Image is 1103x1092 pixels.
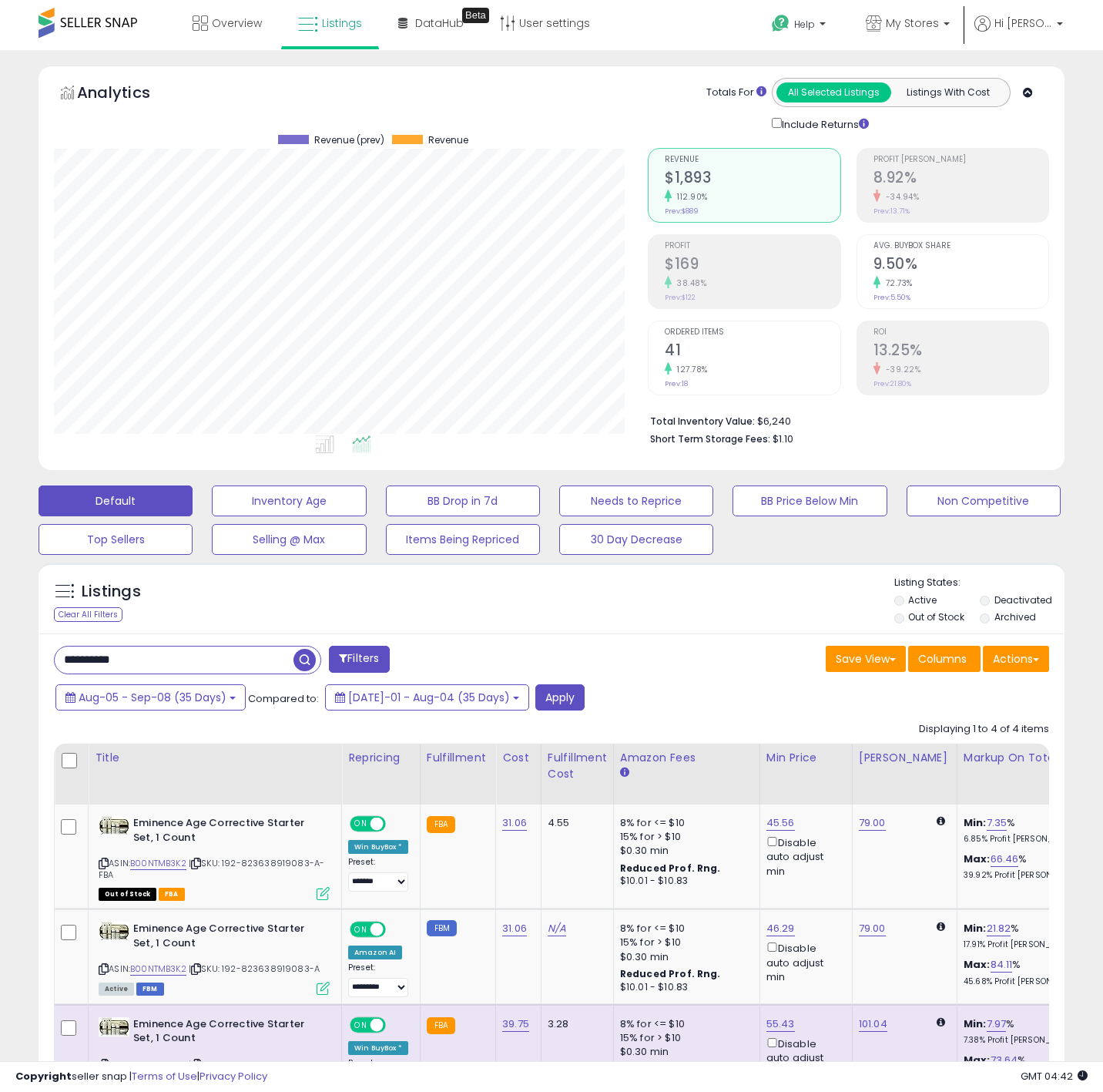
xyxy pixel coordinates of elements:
button: Listings With Cost [890,82,1005,102]
div: Amazon Fees [620,750,753,766]
b: Reduced Prof. Rng. [620,967,721,980]
span: Profit [PERSON_NAME] [873,156,1048,164]
span: Columns [918,651,967,667]
h2: $1,893 [665,169,840,190]
small: Prev: $122 [665,293,696,302]
a: 39.75 [502,1016,529,1032]
label: Active [908,593,937,606]
span: Help [794,18,815,31]
b: Max: [964,1053,991,1067]
span: 2025-09-10 04:42 GMT [1021,1069,1088,1084]
span: FBA [159,888,185,901]
b: Max: [964,852,991,866]
small: 38.48% [672,277,706,289]
h2: 13.25% [873,341,1048,362]
div: Fulfillment Cost [548,750,607,782]
h2: 8.92% [873,169,1048,190]
small: FBM [427,920,457,936]
small: 112.90% [672,191,708,203]
button: Aug-05 - Sep-08 (35 Days) [55,684,246,711]
div: Totals For [706,86,766,100]
a: 66.46 [991,852,1019,867]
div: % [964,958,1091,986]
button: Default [39,486,193,516]
span: | SKU: 192-823638919083-A [189,963,320,975]
i: Get Help [771,14,790,33]
b: Short Term Storage Fees: [650,432,770,445]
b: Min: [964,815,987,830]
a: 84.11 [991,957,1013,973]
th: The percentage added to the cost of goods (COGS) that forms the calculator for Min & Max prices. [957,744,1103,805]
img: 51g2EsIXgnL._SL40_.jpg [99,922,129,941]
div: Tooltip anchor [462,8,489,23]
b: Eminence Age Corrective Starter Set, 1 Count [133,1017,320,1050]
div: Markup on Total Cost [964,750,1097,766]
b: Eminence Age Corrective Starter Set, 1 Count [133,816,320,848]
small: Prev: 13.71% [873,207,910,216]
span: Listings [322,15,362,31]
h5: Analytics [77,82,180,107]
a: 79.00 [859,921,886,936]
a: 7.35 [987,815,1007,831]
small: Amazon Fees. [620,766,629,780]
a: 46.29 [766,921,795,936]
h2: $169 [665,255,840,276]
span: FBM [136,983,164,996]
a: Privacy Policy [199,1069,267,1084]
div: % [964,1017,1091,1046]
div: 8% for <= $10 [620,922,748,936]
p: 45.68% Profit [PERSON_NAME] [964,976,1091,987]
div: seller snap | | [15,1070,267,1084]
div: Min Price [766,750,846,766]
small: 72.73% [880,277,913,289]
span: My Stores [886,15,939,31]
a: N/A [548,921,566,936]
p: 17.91% Profit [PERSON_NAME] [964,939,1091,950]
button: Needs to Reprice [559,486,713,516]
a: 73.64 [991,1053,1018,1068]
p: Listing States: [894,576,1064,590]
span: Revenue (prev) [314,135,384,146]
a: B00NTMB3K2 [130,1058,186,1071]
button: 30 Day Decrease [559,524,713,555]
div: 8% for <= $10 [620,1017,748,1031]
a: B00NTMB3K2 [130,963,186,976]
li: $6,240 [650,411,1038,429]
b: Reduced Prof. Rng. [620,862,721,875]
label: Archived [994,610,1036,623]
div: $0.30 min [620,844,748,858]
div: 15% for > $10 [620,1031,748,1045]
span: Avg. Buybox Share [873,242,1048,250]
div: Win BuyBox * [348,1041,408,1055]
b: Min: [964,1016,987,1031]
div: Title [95,750,335,766]
span: ROI [873,328,1048,337]
a: 7.97 [987,1016,1007,1032]
div: 4.55 [548,816,602,830]
small: -39.22% [880,364,921,375]
label: Deactivated [994,593,1052,606]
div: ASIN: [99,922,330,993]
div: Preset: [348,963,408,997]
span: Aug-05 - Sep-08 (35 Days) [79,690,226,705]
span: Compared to: [248,691,319,706]
div: Displaying 1 to 4 of 4 items [919,722,1049,737]
span: | SKU: 192-823638919083-A-FBA [99,857,324,880]
img: 51g2EsIXgnL._SL40_.jpg [99,1017,129,1037]
p: 39.92% Profit [PERSON_NAME] [964,870,1091,881]
div: Preset: [348,857,408,892]
button: BB Price Below Min [733,486,887,516]
span: $1.10 [773,432,793,446]
h2: 9.50% [873,255,1048,276]
button: Filters [329,646,389,673]
a: 31.06 [502,815,527,831]
button: Items Being Repriced [386,524,540,555]
p: 7.38% Profit [PERSON_NAME] [964,1035,1091,1046]
div: Disable auto adjust min [766,834,840,879]
b: Eminence Age Corrective Starter Set, 1 Count [133,922,320,954]
span: Revenue [428,135,468,146]
small: Prev: 5.50% [873,293,910,302]
a: 101.04 [859,1016,887,1032]
span: ON [351,818,370,831]
h2: 41 [665,341,840,362]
